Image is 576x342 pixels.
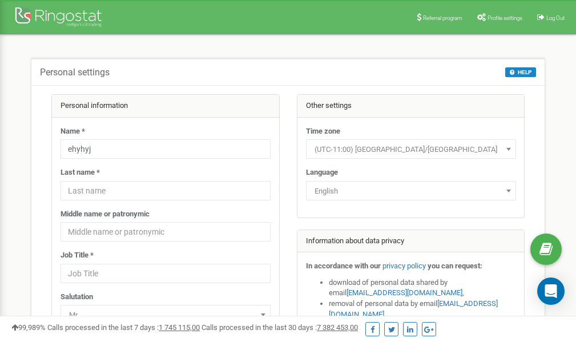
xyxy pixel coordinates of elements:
label: Salutation [61,292,93,303]
strong: In accordance with our [306,261,381,270]
label: Language [306,167,338,178]
label: Name * [61,126,85,137]
span: Referral program [423,15,462,21]
span: Log Out [546,15,565,21]
div: Open Intercom Messenger [537,277,565,305]
input: Last name [61,181,271,200]
u: 7 382 453,00 [317,323,358,332]
input: Middle name or patronymic [61,222,271,242]
button: HELP [505,67,536,77]
span: Calls processed in the last 30 days : [202,323,358,332]
div: Information about data privacy [297,230,525,253]
span: Mr. [65,307,267,323]
input: Job Title [61,264,271,283]
a: [EMAIL_ADDRESS][DOMAIN_NAME] [347,288,462,297]
strong: you can request: [428,261,482,270]
li: download of personal data shared by email , [329,277,516,299]
span: Profile settings [488,15,522,21]
span: Calls processed in the last 7 days : [47,323,200,332]
label: Time zone [306,126,340,137]
span: (UTC-11:00) Pacific/Midway [306,139,516,159]
label: Middle name or patronymic [61,209,150,220]
span: (UTC-11:00) Pacific/Midway [310,142,512,158]
span: Mr. [61,305,271,324]
span: 99,989% [11,323,46,332]
span: English [310,183,512,199]
label: Job Title * [61,250,94,261]
span: English [306,181,516,200]
label: Last name * [61,167,100,178]
input: Name [61,139,271,159]
div: Other settings [297,95,525,118]
a: privacy policy [382,261,426,270]
li: removal of personal data by email , [329,299,516,320]
div: Personal information [52,95,279,118]
u: 1 745 115,00 [159,323,200,332]
h5: Personal settings [40,67,110,78]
